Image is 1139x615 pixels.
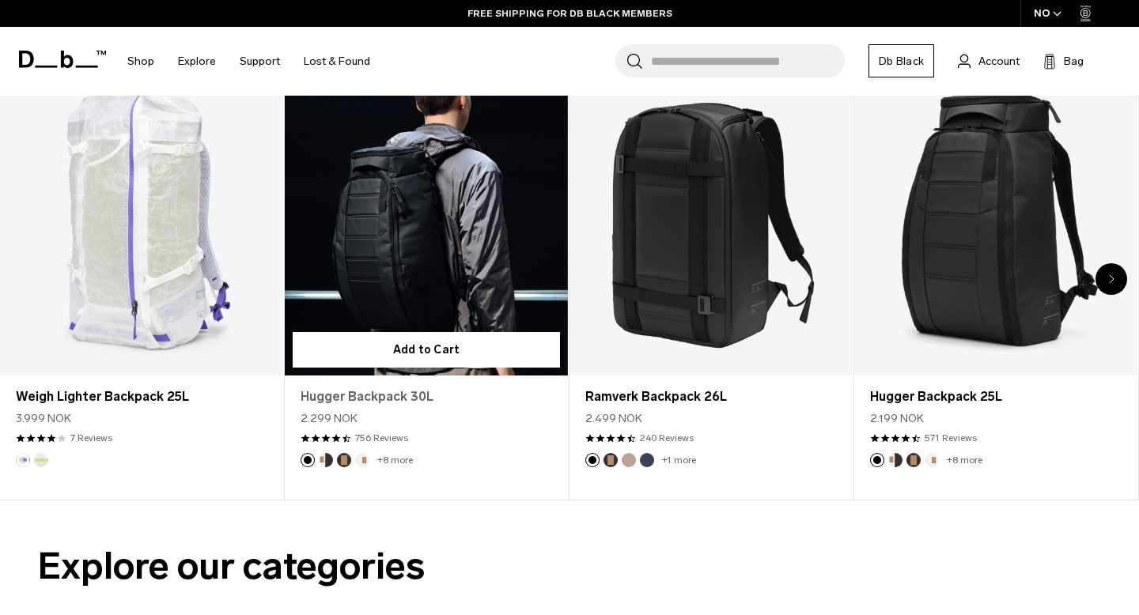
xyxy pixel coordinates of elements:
[301,410,358,427] span: 2.299 NOK
[569,62,853,376] a: Ramverk Backpack 26L
[854,61,1139,501] div: 4 / 20
[16,387,267,406] a: Weigh Lighter Backpack 25L
[285,61,569,501] div: 2 / 20
[569,61,854,501] div: 3 / 20
[1043,51,1084,70] button: Bag
[355,453,369,467] button: Oatmilk
[870,453,884,467] button: Black Out
[925,431,977,445] a: 571 reviews
[958,51,1020,70] a: Account
[906,453,921,467] button: Espresso
[34,453,48,467] button: Diffusion
[585,387,837,406] a: Ramverk Backpack 26L
[304,33,370,89] a: Lost & Found
[604,453,618,467] button: Espresso
[947,455,982,466] a: +8 more
[870,387,1122,406] a: Hugger Backpack 25L
[622,453,636,467] button: Fogbow Beige
[301,387,552,406] a: Hugger Backpack 30L
[38,538,1101,594] h2: Explore our categories
[301,453,315,467] button: Black Out
[640,431,694,445] a: 240 reviews
[870,410,924,427] span: 2.199 NOK
[16,410,71,427] span: 3.999 NOK
[888,453,902,467] button: Cappuccino
[115,27,382,96] nav: Main Navigation
[293,332,560,368] button: Add to Cart
[127,33,154,89] a: Shop
[925,453,939,467] button: Oatmilk
[355,431,408,445] a: 756 reviews
[467,6,672,21] a: FREE SHIPPING FOR DB BLACK MEMBERS
[868,44,934,77] a: Db Black
[240,33,280,89] a: Support
[70,431,112,445] a: 7 reviews
[1095,263,1127,295] div: Next slide
[640,453,654,467] button: Blue Hour
[337,453,351,467] button: Espresso
[854,62,1137,376] a: Hugger Backpack 25L
[285,62,568,376] a: Hugger Backpack 30L
[585,453,600,467] button: Black Out
[178,33,216,89] a: Explore
[1064,53,1084,70] span: Bag
[319,453,333,467] button: Cappuccino
[585,410,642,427] span: 2.499 NOK
[978,53,1020,70] span: Account
[16,453,30,467] button: Aurora
[377,455,413,466] a: +8 more
[662,455,696,466] a: +1 more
